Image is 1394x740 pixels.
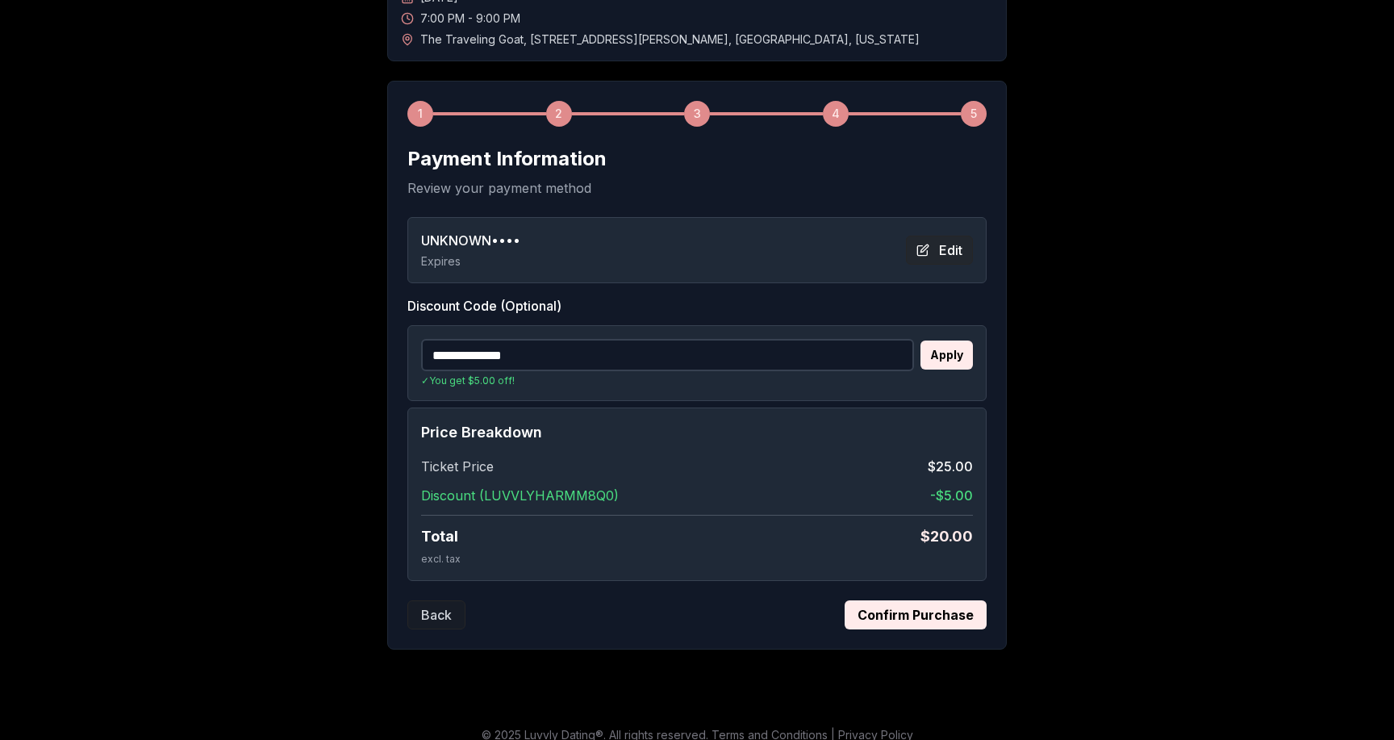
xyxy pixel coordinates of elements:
div: 1 [407,101,433,127]
p: Review your payment method [407,178,987,198]
label: Discount Code (Optional) [407,296,987,316]
div: 3 [684,101,710,127]
span: The Traveling Goat , [STREET_ADDRESS][PERSON_NAME] , [GEOGRAPHIC_DATA] , [US_STATE] [420,31,920,48]
button: Back [407,600,465,629]
span: excl. tax [421,553,461,565]
h4: Price Breakdown [421,421,973,444]
span: Ticket Price [421,457,494,476]
div: 5 [961,101,987,127]
p: ✓ You get $5.00 off! [421,374,973,387]
span: 7:00 PM - 9:00 PM [420,10,520,27]
span: -$ 5.00 [930,486,973,505]
p: Expires [421,253,520,270]
span: UNKNOWN •••• [421,231,520,250]
h2: Payment Information [407,146,987,172]
button: Confirm Purchase [845,600,987,629]
span: $25.00 [928,457,973,476]
div: 4 [823,101,849,127]
span: Discount ( LUVVLYHARMM8Q0 ) [421,486,619,505]
button: Edit [906,236,973,265]
span: Total [421,525,458,548]
div: 2 [546,101,572,127]
button: Apply [920,341,973,370]
span: $ 20.00 [920,525,973,548]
